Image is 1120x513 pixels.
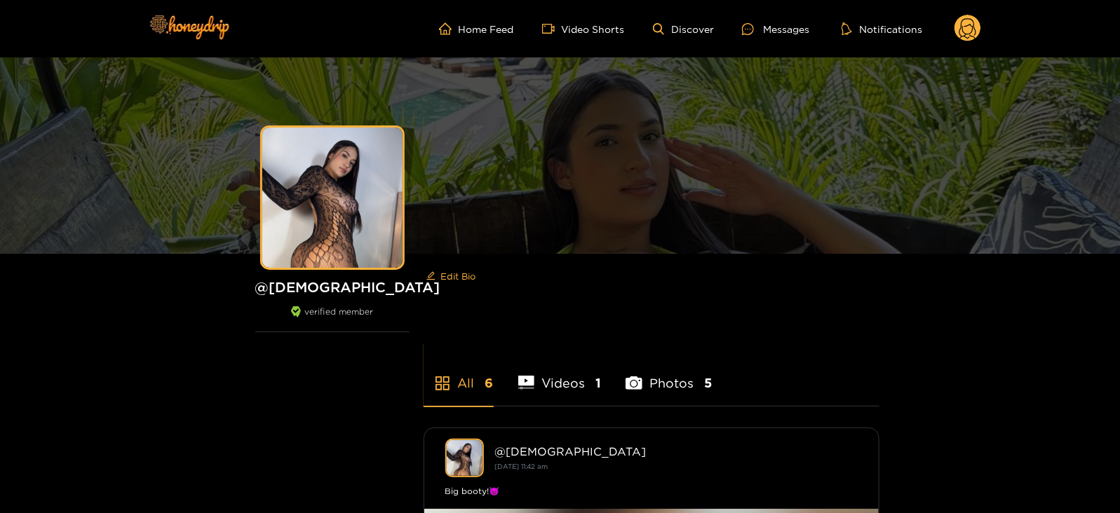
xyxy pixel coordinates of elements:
span: Edit Bio [441,269,476,283]
span: 6 [485,374,494,392]
span: home [439,22,459,35]
span: 1 [595,374,601,392]
a: Home Feed [439,22,514,35]
li: Photos [626,343,712,406]
div: @ [DEMOGRAPHIC_DATA] [495,445,858,458]
div: verified member [255,306,410,332]
img: marianaduque [445,439,484,477]
span: video-camera [542,22,562,35]
li: All [424,343,494,406]
span: 5 [704,374,712,392]
a: Discover [653,23,714,35]
a: Video Shorts [542,22,625,35]
span: appstore [434,375,451,392]
small: [DATE] 11:42 am [495,463,548,470]
span: edit [426,271,436,282]
button: Notifications [837,22,926,36]
div: Big booty!😈 [445,484,858,498]
div: Messages [742,21,809,37]
li: Videos [518,343,602,406]
h1: @ [DEMOGRAPHIC_DATA] [255,278,410,296]
button: editEdit Bio [424,265,479,287]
